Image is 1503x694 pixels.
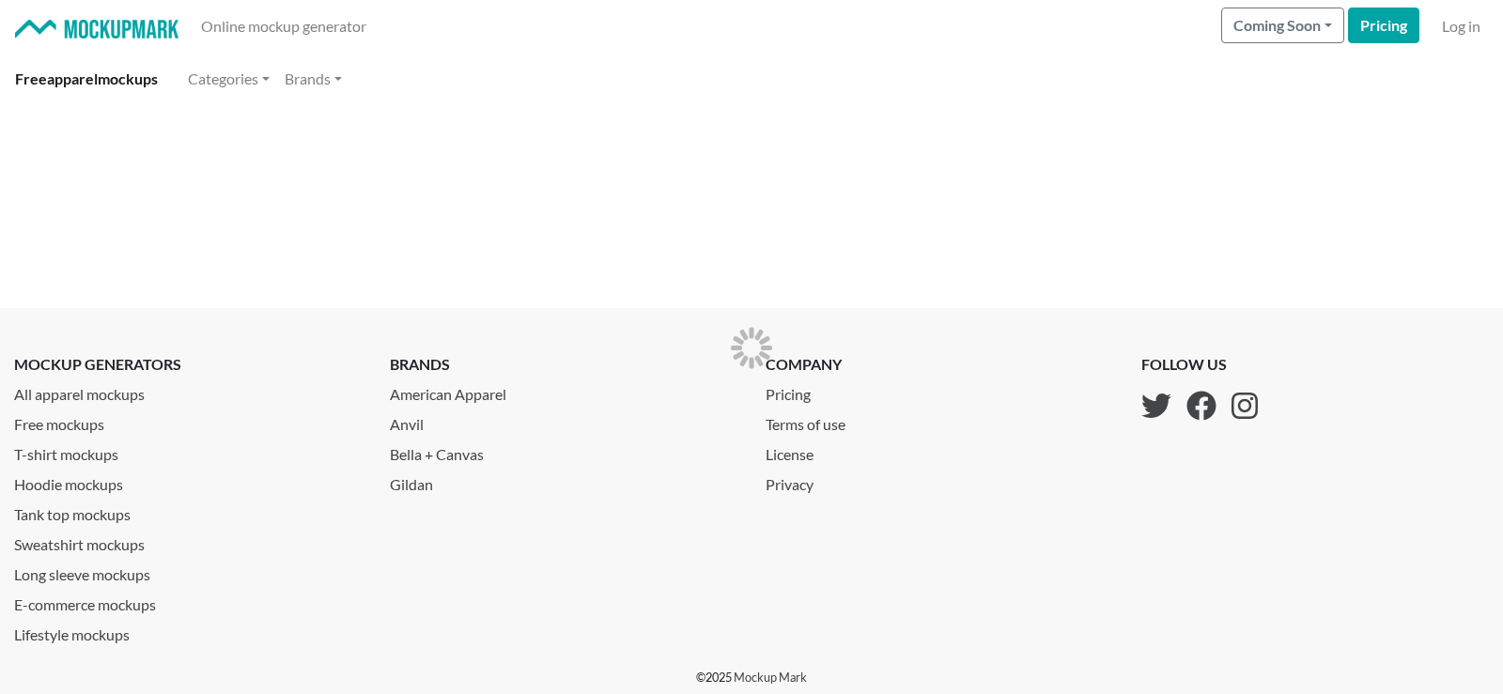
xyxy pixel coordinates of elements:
[696,669,807,686] p: © 2025
[8,60,165,98] a: Freeapparelmockups
[390,436,737,466] a: Bella + Canvas
[14,616,362,646] a: Lifestyle mockups
[47,69,98,87] span: apparel
[14,376,362,406] a: All apparel mockups
[734,670,807,685] a: Mockup Mark
[390,466,737,496] a: Gildan
[390,376,737,406] a: American Apparel
[277,60,349,98] a: Brands
[180,60,277,98] a: Categories
[15,20,178,39] img: Mockup Mark
[14,586,362,616] a: E-commerce mockups
[766,376,860,406] a: Pricing
[766,436,860,466] a: License
[14,436,362,466] a: T-shirt mockups
[1221,8,1344,43] button: Coming Soon
[1141,353,1258,376] p: follow us
[14,496,362,526] a: Tank top mockups
[194,8,374,45] a: Online mockup generator
[14,353,362,376] p: mockup generators
[14,526,362,556] a: Sweatshirt mockups
[390,353,737,376] p: brands
[14,466,362,496] a: Hoodie mockups
[1434,8,1488,45] a: Log in
[14,406,362,436] a: Free mockups
[766,466,860,496] a: Privacy
[1348,8,1419,43] a: Pricing
[14,556,362,586] a: Long sleeve mockups
[766,406,860,436] a: Terms of use
[390,406,737,436] a: Anvil
[766,353,860,376] p: company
